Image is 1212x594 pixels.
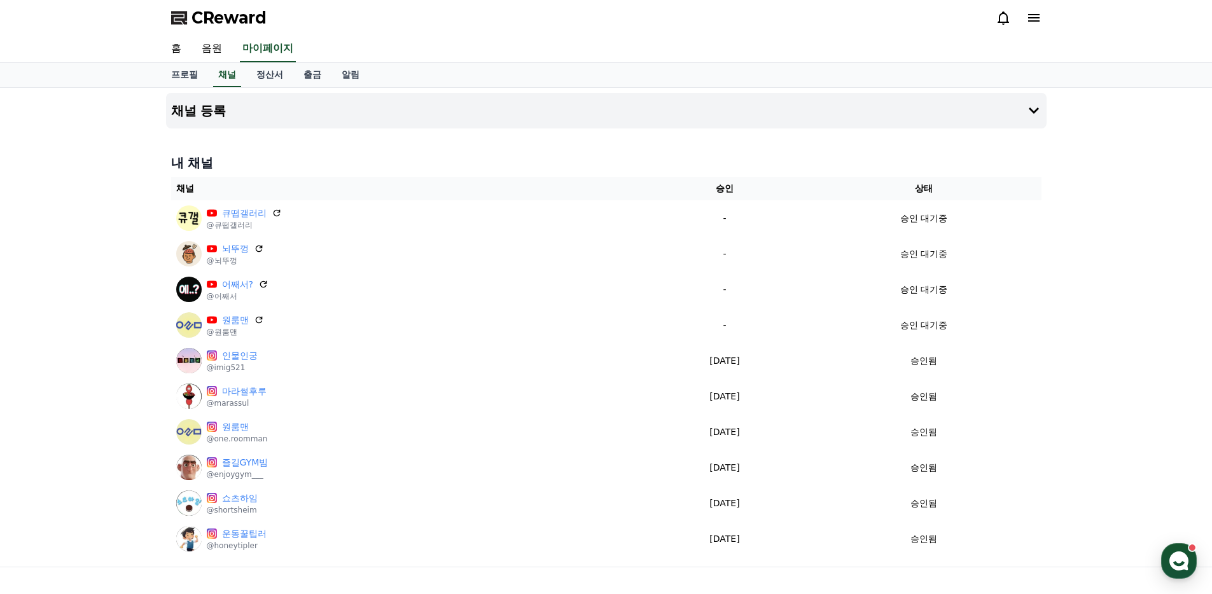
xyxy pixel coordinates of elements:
a: 어째서? [222,278,253,291]
a: 원룸맨 [222,314,249,327]
p: [DATE] [648,461,802,474]
a: 홈 [161,36,192,62]
p: [DATE] [648,354,802,368]
h4: 내 채널 [171,154,1041,172]
p: - [648,319,802,332]
span: 대화 [116,423,132,433]
p: 승인됨 [910,354,937,368]
p: - [648,247,802,261]
a: 마라썰후루 [222,385,267,398]
p: [DATE] [648,497,802,510]
img: 운동꿀팁러 [176,526,202,551]
a: 즐길GYM빔 [222,456,268,469]
p: 승인됨 [910,461,937,474]
p: 승인됨 [910,497,937,510]
a: 원룸맨 [222,420,268,434]
p: @큐떱갤러리 [207,220,282,230]
p: @어째서 [207,291,268,301]
a: 설정 [164,403,244,435]
a: 정산서 [246,63,293,87]
th: 채널 [171,177,643,200]
p: - [648,212,802,225]
p: @one.roomman [207,434,268,444]
a: 쇼츠하임 [222,492,258,505]
p: [DATE] [648,532,802,546]
p: 승인됨 [910,425,937,439]
p: 승인 대기중 [900,212,947,225]
th: 상태 [807,177,1041,200]
img: 원룸맨 [176,312,202,338]
span: 홈 [40,422,48,432]
img: 마라썰후루 [176,383,202,409]
span: CReward [192,8,267,28]
p: @marassul [207,398,267,408]
a: 홈 [4,403,84,435]
a: 채널 [213,63,241,87]
img: 큐떱갤러리 [176,205,202,231]
img: 뇌뚜껑 [176,241,202,266]
a: 큐떱갤러리 [222,207,267,220]
img: 원룸맨 [176,419,202,445]
p: 승인됨 [910,532,937,546]
p: [DATE] [648,390,802,403]
span: 설정 [197,422,212,432]
p: @enjoygym___ [207,469,268,480]
p: 승인 대기중 [900,319,947,332]
button: 채널 등록 [166,93,1047,128]
a: 인물인궁 [222,349,258,363]
a: 프로필 [161,63,208,87]
p: @imig521 [207,363,258,373]
a: 출금 [293,63,331,87]
a: 마이페이지 [240,36,296,62]
a: CReward [171,8,267,28]
th: 승인 [643,177,807,200]
p: - [648,283,802,296]
p: 승인됨 [910,390,937,403]
h4: 채널 등록 [171,104,226,118]
img: 즐길GYM빔 [176,455,202,480]
p: [DATE] [648,425,802,439]
img: 쇼츠하임 [176,490,202,516]
img: 어째서? [176,277,202,302]
a: 운동꿀팁러 [222,527,267,541]
a: 알림 [331,63,370,87]
a: 뇌뚜껑 [222,242,249,256]
a: 대화 [84,403,164,435]
p: 승인 대기중 [900,247,947,261]
img: 인물인궁 [176,348,202,373]
p: @shortsheim [207,505,258,515]
p: 승인 대기중 [900,283,947,296]
p: @honeytipler [207,541,267,551]
p: @뇌뚜껑 [207,256,264,266]
a: 음원 [192,36,232,62]
p: @원룸맨 [207,327,264,337]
